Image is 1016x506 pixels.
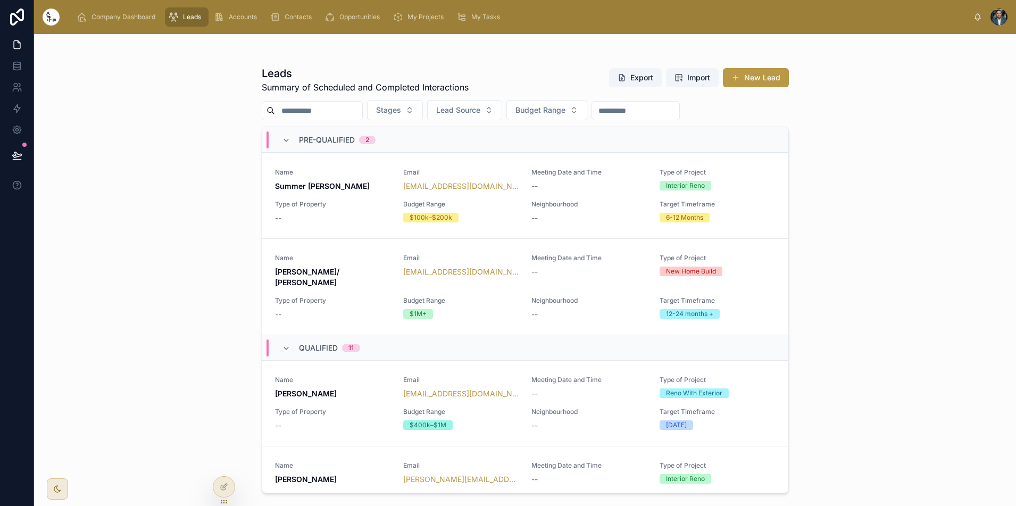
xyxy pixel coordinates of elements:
[471,13,500,21] span: My Tasks
[403,254,519,262] span: Email
[275,168,390,177] span: Name
[531,296,647,305] span: Neighbourhood
[666,388,722,398] div: Reno With Exterior
[410,213,452,222] div: $100k–$200k
[407,13,444,21] span: My Projects
[348,344,354,352] div: 11
[660,376,775,384] span: Type of Project
[403,296,519,305] span: Budget Range
[660,200,775,209] span: Target Timeframe
[403,408,519,416] span: Budget Range
[531,474,538,485] span: --
[43,9,60,26] img: App logo
[531,267,538,277] span: --
[367,100,423,120] button: Select Button
[453,7,507,27] a: My Tasks
[403,168,519,177] span: Email
[666,309,713,319] div: 12-24 months +
[183,13,201,21] span: Leads
[436,105,480,115] span: Lead Source
[531,309,538,320] span: --
[376,105,401,115] span: Stages
[666,213,703,222] div: 6-12 Months
[515,105,565,115] span: Budget Range
[262,360,788,446] a: Name[PERSON_NAME]Email[EMAIL_ADDRESS][DOMAIN_NAME]Meeting Date and Time--Type of ProjectReno With...
[506,100,587,120] button: Select Button
[389,7,451,27] a: My Projects
[299,343,338,353] span: Qualified
[666,420,687,430] div: [DATE]
[262,81,469,94] span: Summary of Scheduled and Completed Interactions
[427,100,502,120] button: Select Button
[299,135,355,145] span: Pre-Qualified
[666,181,705,190] div: Interior Reno
[275,389,337,398] strong: [PERSON_NAME]
[275,309,281,320] span: --
[660,254,775,262] span: Type of Project
[531,408,647,416] span: Neighbourhood
[687,72,710,83] span: Import
[660,461,775,470] span: Type of Project
[275,408,390,416] span: Type of Property
[660,296,775,305] span: Target Timeframe
[262,153,788,238] a: NameSummer [PERSON_NAME]Email[EMAIL_ADDRESS][DOMAIN_NAME]Meeting Date and Time--Type of ProjectIn...
[666,474,705,484] div: Interior Reno
[262,238,788,335] a: Name[PERSON_NAME]/ [PERSON_NAME]Email[EMAIL_ADDRESS][DOMAIN_NAME]Meeting Date and Time--Type of P...
[403,388,519,399] a: [EMAIL_ADDRESS][DOMAIN_NAME]
[531,181,538,192] span: --
[73,7,163,27] a: Company Dashboard
[666,267,716,276] div: New Home Build
[410,309,427,319] div: $1M+
[275,200,390,209] span: Type of Property
[531,213,538,223] span: --
[68,5,973,29] div: scrollable content
[531,376,647,384] span: Meeting Date and Time
[660,168,775,177] span: Type of Project
[262,66,469,81] h1: Leads
[531,461,647,470] span: Meeting Date and Time
[275,461,390,470] span: Name
[403,474,519,485] a: [PERSON_NAME][EMAIL_ADDRESS][DOMAIN_NAME]
[403,200,519,209] span: Budget Range
[275,420,281,431] span: --
[275,213,281,223] span: --
[165,7,209,27] a: Leads
[531,168,647,177] span: Meeting Date and Time
[211,7,264,27] a: Accounts
[275,296,390,305] span: Type of Property
[403,181,519,192] a: [EMAIL_ADDRESS][DOMAIN_NAME]
[531,388,538,399] span: --
[365,136,369,144] div: 2
[666,68,719,87] button: Import
[723,68,789,87] button: New Lead
[267,7,319,27] a: Contacts
[275,254,390,262] span: Name
[275,181,370,190] strong: Summer [PERSON_NAME]
[91,13,155,21] span: Company Dashboard
[660,408,775,416] span: Target Timeframe
[339,13,380,21] span: Opportunities
[531,254,647,262] span: Meeting Date and Time
[403,267,519,277] a: [EMAIL_ADDRESS][DOMAIN_NAME]
[275,376,390,384] span: Name
[403,376,519,384] span: Email
[403,461,519,470] span: Email
[609,68,662,87] button: Export
[275,475,337,484] strong: [PERSON_NAME]
[531,420,538,431] span: --
[275,267,342,287] strong: [PERSON_NAME]/ [PERSON_NAME]
[229,13,257,21] span: Accounts
[531,200,647,209] span: Neighbourhood
[285,13,312,21] span: Contacts
[321,7,387,27] a: Opportunities
[410,420,446,430] div: $400k–$1M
